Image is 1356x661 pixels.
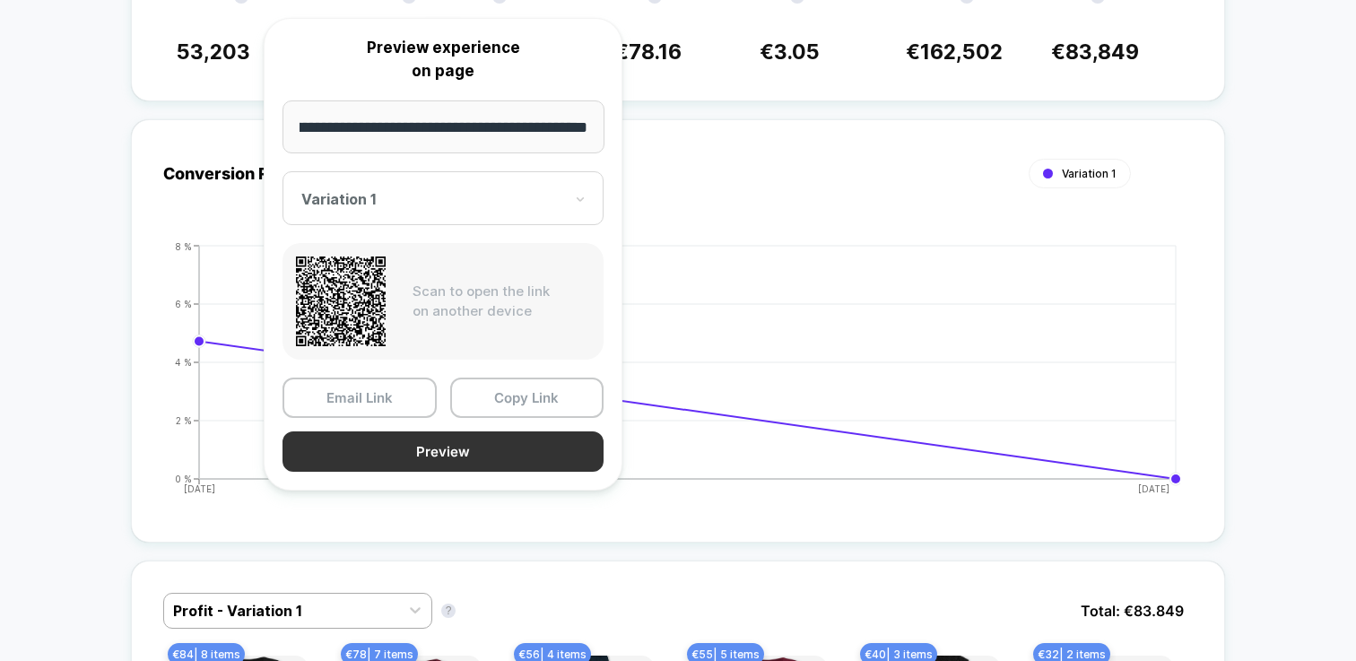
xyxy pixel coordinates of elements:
tspan: 4 % [175,356,192,367]
span: € [614,39,682,65]
span: € [906,39,1003,65]
span: € [760,39,820,65]
span: € [1051,39,1139,65]
span: Variation 1 [1062,167,1117,180]
span: 162,502 [920,39,1003,65]
div: CONVERSION_RATE [145,241,1175,510]
span: 3.05 [774,39,820,65]
p: Preview experience on page [282,37,604,83]
button: Preview [282,431,604,472]
tspan: 0 % [175,473,192,483]
tspan: 6 % [175,298,192,309]
span: 83,849 [1065,39,1139,65]
tspan: 2 % [176,414,192,425]
p: Scan to open the link on another device [413,282,590,322]
tspan: 8 % [175,240,192,251]
span: 78.16 [629,39,682,65]
button: Email Link [282,378,437,418]
span: Total: € 83.849 [1072,593,1193,629]
button: Copy Link [450,378,604,418]
tspan: [DATE] [1138,483,1169,494]
tspan: [DATE] [183,483,214,494]
span: 53,203 [177,39,250,65]
button: ? [441,604,456,618]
